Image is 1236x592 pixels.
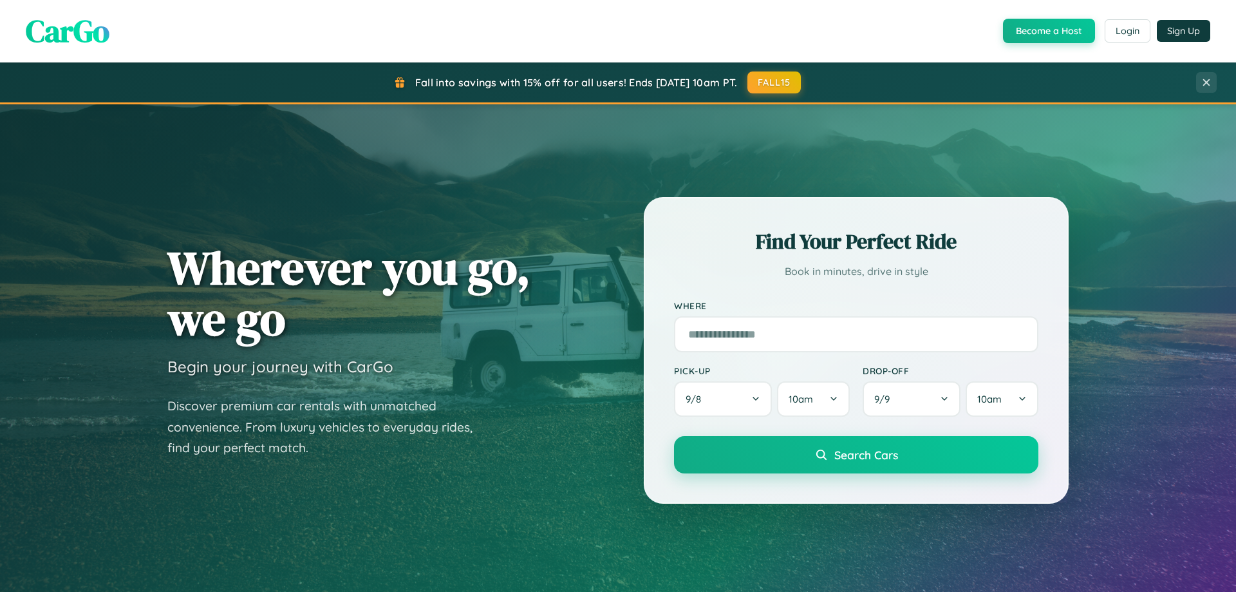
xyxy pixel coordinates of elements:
[167,357,393,376] h3: Begin your journey with CarGo
[674,365,850,376] label: Pick-up
[747,72,801,93] button: FALL15
[834,448,898,462] span: Search Cars
[415,76,738,89] span: Fall into savings with 15% off for all users! Ends [DATE] 10am PT.
[26,10,109,52] span: CarGo
[686,393,707,405] span: 9 / 8
[777,381,850,417] button: 10am
[167,396,489,459] p: Discover premium car rentals with unmatched convenience. From luxury vehicles to everyday rides, ...
[674,262,1038,281] p: Book in minutes, drive in style
[674,436,1038,473] button: Search Cars
[1105,19,1150,43] button: Login
[966,381,1038,417] button: 10am
[789,393,813,405] span: 10am
[863,381,960,417] button: 9/9
[167,242,530,344] h1: Wherever you go, we go
[977,393,1002,405] span: 10am
[674,227,1038,256] h2: Find Your Perfect Ride
[874,393,896,405] span: 9 / 9
[863,365,1038,376] label: Drop-off
[1157,20,1210,42] button: Sign Up
[674,300,1038,311] label: Where
[1003,19,1095,43] button: Become a Host
[674,381,772,417] button: 9/8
